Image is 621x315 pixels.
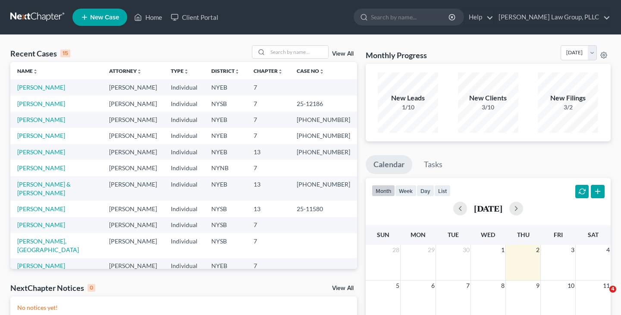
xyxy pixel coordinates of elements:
i: unfold_more [33,69,38,74]
a: [PERSON_NAME] [17,262,65,269]
td: Individual [164,176,204,201]
span: 1 [500,245,505,255]
td: [PERSON_NAME] [102,217,164,233]
span: 6 [430,281,436,291]
a: Attorneyunfold_more [109,68,142,74]
td: 13 [247,144,290,160]
td: Individual [164,201,204,217]
span: New Case [90,14,119,21]
td: Individual [164,258,204,274]
span: 4 [605,245,611,255]
td: NYEB [204,258,247,274]
td: [PHONE_NUMBER] [290,112,357,128]
h3: Monthly Progress [366,50,427,60]
input: Search by name... [371,9,450,25]
td: 7 [247,112,290,128]
input: Search by name... [268,46,328,58]
span: 8 [500,281,505,291]
td: [PERSON_NAME] [102,258,164,274]
i: unfold_more [235,69,240,74]
td: NYSB [204,201,247,217]
td: [PERSON_NAME] [102,96,164,112]
span: 29 [427,245,436,255]
div: 3/10 [458,103,518,112]
div: NextChapter Notices [10,283,95,293]
td: [PERSON_NAME] [102,233,164,258]
td: NYNB [204,160,247,176]
td: NYSB [204,233,247,258]
a: [PERSON_NAME] [17,100,65,107]
h2: [DATE] [474,204,502,213]
td: 7 [247,217,290,233]
td: NYEB [204,128,247,144]
td: 7 [247,79,290,95]
td: NYEB [204,176,247,201]
td: [PERSON_NAME] [102,160,164,176]
div: New Clients [458,93,518,103]
span: Thu [517,231,530,238]
a: [PERSON_NAME], [GEOGRAPHIC_DATA] [17,237,79,253]
td: [PERSON_NAME] [102,128,164,144]
div: New Filings [538,93,598,103]
td: Individual [164,128,204,144]
div: 15 [60,50,70,57]
td: 7 [247,96,290,112]
a: Districtunfold_more [211,68,240,74]
td: 25-12186 [290,96,357,112]
span: Mon [411,231,426,238]
a: [PERSON_NAME] [17,164,65,172]
a: Client Portal [166,9,223,25]
a: [PERSON_NAME] Law Group, PLLC [494,9,610,25]
i: unfold_more [319,69,324,74]
td: NYSB [204,217,247,233]
td: Individual [164,217,204,233]
td: 7 [247,160,290,176]
button: list [434,185,451,196]
div: 0 [88,284,95,292]
td: 7 [247,258,290,274]
span: Sun [377,231,389,238]
span: 11 [602,281,611,291]
div: 3/2 [538,103,598,112]
a: Calendar [366,155,412,174]
a: Help [464,9,493,25]
a: Nameunfold_more [17,68,38,74]
a: [PERSON_NAME] [17,221,65,228]
button: day [417,185,434,196]
a: Case Nounfold_more [297,68,324,74]
span: 7 [465,281,470,291]
td: [PERSON_NAME] [102,201,164,217]
a: Home [130,9,166,25]
a: [PERSON_NAME] [17,132,65,139]
span: 2 [535,245,540,255]
span: 9 [535,281,540,291]
td: 7 [247,233,290,258]
i: unfold_more [184,69,189,74]
a: [PERSON_NAME] [17,84,65,91]
td: 13 [247,201,290,217]
td: [PERSON_NAME] [102,79,164,95]
span: 4 [609,286,616,293]
td: [PHONE_NUMBER] [290,144,357,160]
span: 5 [395,281,400,291]
a: Tasks [416,155,450,174]
a: Typeunfold_more [171,68,189,74]
td: [PHONE_NUMBER] [290,128,357,144]
span: Tue [448,231,459,238]
a: [PERSON_NAME] [17,116,65,123]
span: Fri [554,231,563,238]
a: [PERSON_NAME] [17,148,65,156]
td: NYSB [204,96,247,112]
a: [PERSON_NAME] & [PERSON_NAME] [17,181,71,196]
td: [PERSON_NAME] [102,144,164,160]
td: [PERSON_NAME] [102,112,164,128]
td: Individual [164,233,204,258]
span: 28 [392,245,400,255]
span: Sat [588,231,599,238]
td: 25-11580 [290,201,357,217]
td: NYEB [204,79,247,95]
button: month [372,185,395,196]
span: 3 [570,245,575,255]
td: Individual [164,160,204,176]
td: Individual [164,112,204,128]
